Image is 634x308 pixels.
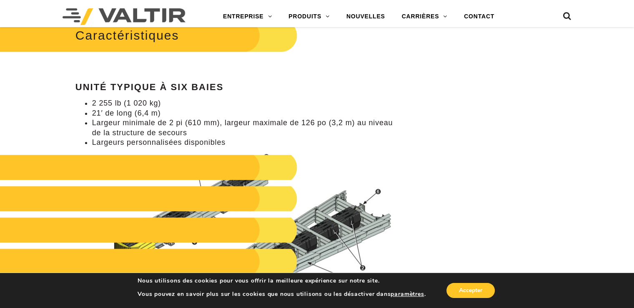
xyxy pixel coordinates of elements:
font: Accepter [459,286,482,294]
a: CONTACT [456,8,503,25]
font: 2 255 lb (1 020 kg) [92,99,161,107]
font: PRODUITS [288,13,321,20]
font: ENTREPRISE [223,13,263,20]
font: NOUVELLES [346,13,385,20]
font: Vous pouvez en savoir plus sur les cookies que nous utilisons ou les désactiver dans [138,290,391,298]
font: . [424,290,426,298]
font: Unité typique à six baies [75,82,224,92]
font: CARRIÈRES [402,13,439,20]
a: ENTREPRISE [215,8,280,25]
button: Accepter [446,283,495,298]
font: Nous utilisons des cookies pour vous offrir la meilleure expérience sur notre site. [138,277,379,285]
font: CONTACT [464,13,494,20]
button: paramètres [391,290,424,298]
a: CARRIÈRES [393,8,456,25]
img: Valtir [63,8,185,25]
font: Largeurs personnalisées disponibles [92,138,226,146]
a: PRODUITS [280,8,338,25]
font: 21′ de long (6,4 m) [92,109,161,117]
font: Largeur minimale de 2 pi (610 mm), largeur maximale de 126 po (3,2 m) au niveau de la structure d... [92,119,393,136]
font: Caractéristiques [75,28,179,42]
a: NOUVELLES [338,8,393,25]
